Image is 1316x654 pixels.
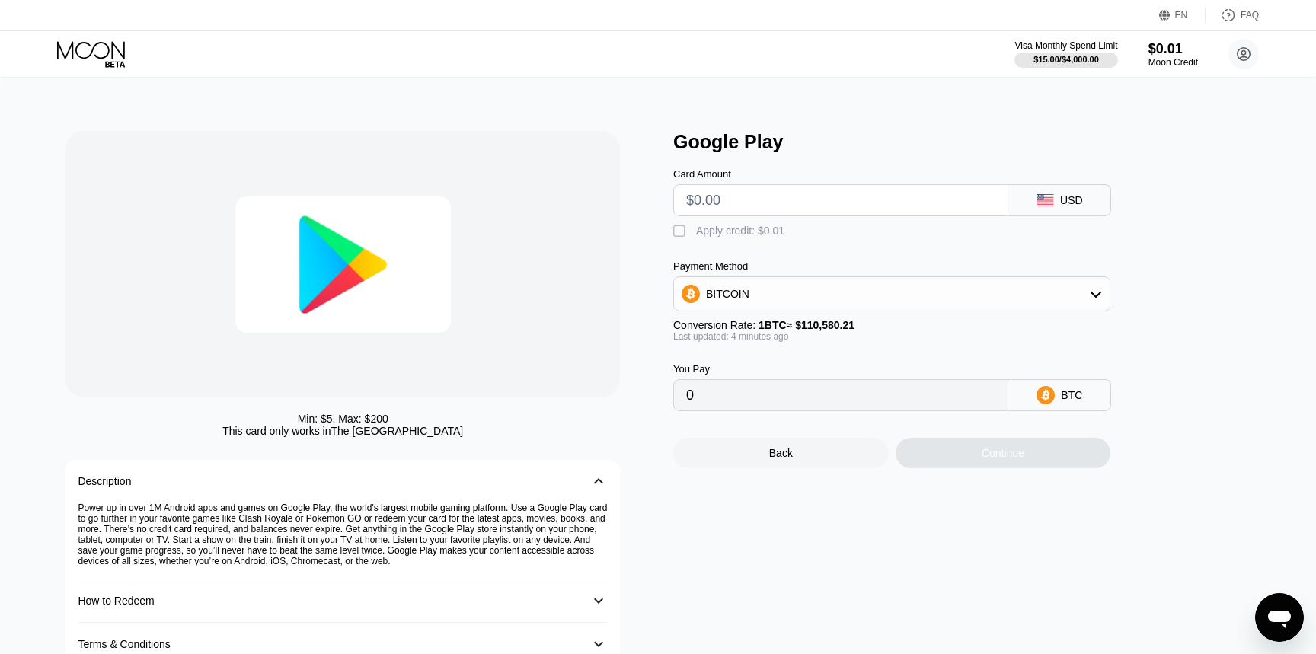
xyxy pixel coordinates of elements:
div: Apply credit: $0.01 [696,225,784,237]
div: $15.00 / $4,000.00 [1033,55,1099,64]
div: BITCOIN [706,288,749,300]
div: Min: $ 5 , Max: $ 200 [298,413,388,425]
span: 1 BTC ≈ $110,580.21 [759,319,854,331]
div: 󰅀 [589,472,608,490]
div: 󰅀 [589,635,608,653]
div: 󰅀 [589,592,608,610]
div: You Pay [673,363,1008,375]
div: Visa Monthly Spend Limit$15.00/$4,000.00 [1014,40,1117,68]
div: Last updated: 4 minutes ago [673,331,1110,342]
div: EN [1175,10,1188,21]
div: FAQ [1206,8,1259,23]
div: BTC [1061,389,1082,401]
div: Moon Credit [1148,57,1198,68]
div: How to Redeem [78,595,154,607]
div: FAQ [1241,10,1259,21]
iframe: Button to launch messaging window [1255,593,1304,642]
div: Back [673,438,889,468]
div: This card only works in The [GEOGRAPHIC_DATA] [222,425,463,437]
div: USD [1060,194,1083,206]
div: Back [769,447,793,459]
div: Visa Monthly Spend Limit [1014,40,1117,51]
div:  [673,224,688,239]
div: BITCOIN [674,279,1110,309]
div: Payment Method [673,260,1110,272]
div: EN [1159,8,1206,23]
div: $0.01 [1148,41,1198,57]
div: Conversion Rate: [673,319,1110,331]
div: Terms & Conditions [78,638,170,650]
input: $0.00 [686,185,995,215]
div: Description [78,475,131,487]
div: Power up in over 1M Android apps and games on Google Play, the world's largest mobile gaming plat... [78,502,608,579]
div: Google Play [673,131,1266,153]
div: $0.01Moon Credit [1148,41,1198,68]
div: Card Amount [673,168,1008,180]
